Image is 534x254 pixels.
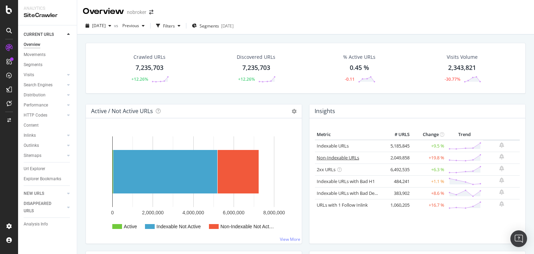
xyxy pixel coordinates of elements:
a: HTTP Codes [24,112,65,119]
text: Indexable Not Active [156,224,201,229]
div: arrow-right-arrow-left [149,10,153,15]
td: +6.3 % [411,164,446,175]
div: Open Intercom Messenger [510,230,527,247]
div: bell-plus [499,177,504,183]
th: Metric [315,129,383,140]
a: Visits [24,71,65,79]
td: +16.7 % [411,199,446,211]
div: Analytics [24,6,71,11]
div: +12.26% [238,76,255,82]
a: CURRENT URLS [24,31,65,38]
td: +9.5 % [411,140,446,152]
h4: Insights [315,106,335,116]
button: [DATE] [83,20,114,31]
div: Filters [163,23,175,29]
a: DISAPPEARED URLS [24,200,65,215]
div: Discovered URLs [237,54,275,61]
a: NEW URLS [24,190,65,197]
a: Segments [24,61,72,69]
span: vs [114,23,120,29]
div: +12.26% [131,76,148,82]
div: CURRENT URLS [24,31,54,38]
i: Options [292,109,297,114]
a: Outlinks [24,142,65,149]
button: Filters [153,20,183,31]
div: Segments [24,61,42,69]
th: Trend [446,129,483,140]
a: Sitemaps [24,152,65,159]
text: Active [124,224,137,229]
text: 6,000,000 [223,210,244,215]
div: Sitemaps [24,152,41,159]
div: Explorer Bookmarks [24,175,61,183]
button: Segments[DATE] [189,20,236,31]
div: NEW URLS [24,190,44,197]
span: Previous [120,23,139,29]
a: Performance [24,102,65,109]
a: Indexable URLs with Bad Description [317,190,393,196]
div: Performance [24,102,48,109]
a: Search Engines [24,81,65,89]
text: 2,000,000 [142,210,164,215]
td: 2,049,858 [383,152,411,164]
div: DISAPPEARED URLS [24,200,59,215]
td: 1,060,205 [383,199,411,211]
td: 5,185,845 [383,140,411,152]
a: Url Explorer [24,165,72,173]
span: Segments [200,23,219,29]
div: Url Explorer [24,165,45,173]
div: 7,235,703 [136,63,163,72]
text: Non-Indexable Not Act… [220,224,274,229]
div: 7,235,703 [242,63,270,72]
div: bell-plus [499,166,504,171]
td: +19.8 % [411,152,446,164]
td: 6,492,535 [383,164,411,175]
div: Distribution [24,92,46,99]
a: Distribution [24,92,65,99]
a: 2xx URLs [317,166,335,173]
div: Visits Volume [447,54,478,61]
div: Inlinks [24,132,36,139]
div: HTTP Codes [24,112,47,119]
td: 484,241 [383,175,411,187]
div: Movements [24,51,46,58]
div: Visits [24,71,34,79]
th: # URLS [383,129,411,140]
div: [DATE] [221,23,234,29]
button: Previous [120,20,147,31]
text: 0 [111,210,114,215]
span: 2025 Sep. 1st [92,23,106,29]
td: +8.6 % [411,187,446,199]
div: nobroker [127,9,146,16]
a: Movements [24,51,72,58]
text: 4,000,000 [183,210,204,215]
a: Overview [24,41,72,48]
div: 2,343,821 [448,63,476,72]
a: URLs with 1 Follow Inlink [317,202,368,208]
div: -0.11 [345,76,355,82]
text: 8,000,000 [263,210,285,215]
div: -30.77% [445,76,460,82]
a: Inlinks [24,132,65,139]
div: 0.45 % [350,63,369,72]
a: Content [24,122,72,129]
svg: A chart. [91,129,294,238]
a: Indexable URLs with Bad H1 [317,178,375,184]
div: Crawled URLs [133,54,165,61]
div: Analysis Info [24,221,48,228]
a: View More [280,236,300,242]
div: bell-plus [499,201,504,207]
div: SiteCrawler [24,11,71,19]
a: Indexable URLs [317,143,349,149]
div: Overview [24,41,40,48]
a: Analysis Info [24,221,72,228]
div: Search Engines [24,81,52,89]
td: 383,902 [383,187,411,199]
th: Change [411,129,446,140]
h4: Active / Not Active URLs [91,106,153,116]
div: % Active URLs [343,54,375,61]
div: Outlinks [24,142,39,149]
a: Explorer Bookmarks [24,175,72,183]
td: +1.1 % [411,175,446,187]
a: Non-Indexable URLs [317,154,359,161]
